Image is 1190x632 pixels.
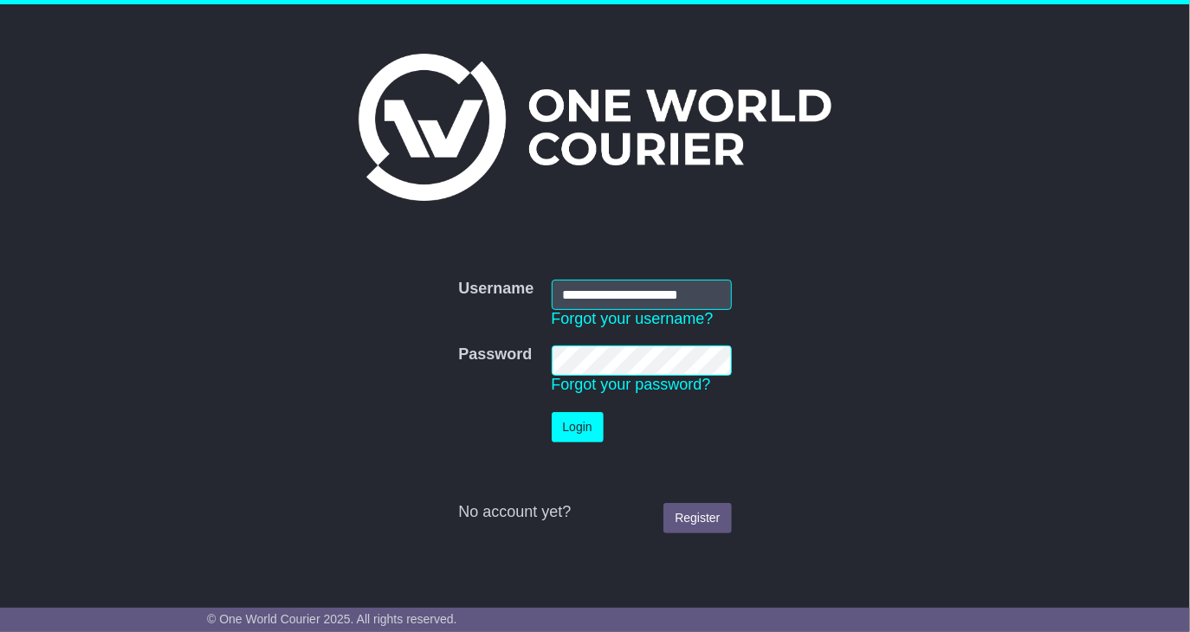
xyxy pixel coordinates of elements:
[552,376,711,393] a: Forgot your password?
[359,54,831,201] img: One World
[663,503,731,533] a: Register
[458,345,532,364] label: Password
[552,310,714,327] a: Forgot your username?
[552,412,604,442] button: Login
[207,612,457,626] span: © One World Courier 2025. All rights reserved.
[458,280,534,299] label: Username
[458,503,731,522] div: No account yet?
